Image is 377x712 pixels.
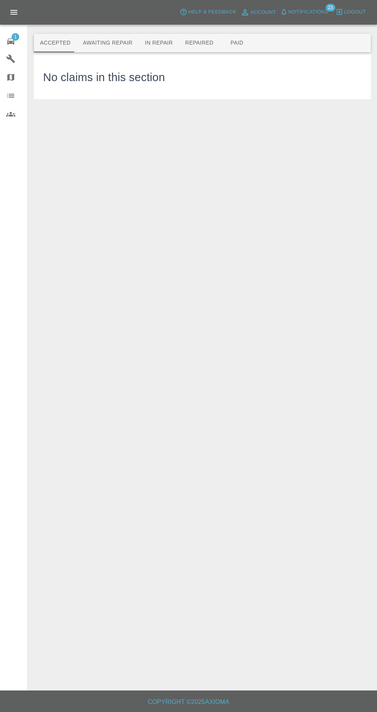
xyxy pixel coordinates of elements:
[178,6,238,18] button: Help & Feedback
[220,34,254,52] button: Paid
[344,8,366,17] span: Logout
[77,34,138,52] button: Awaiting Repair
[139,34,179,52] button: In Repair
[6,697,371,707] h6: Copyright © 2025 Axioma
[239,6,278,18] a: Account
[289,8,329,17] span: Notifications
[43,69,165,86] h3: No claims in this section
[325,4,335,12] span: 23
[34,34,77,52] button: Accepted
[188,8,236,17] span: Help & Feedback
[334,6,368,18] button: Logout
[5,3,23,22] button: Open drawer
[179,34,220,52] button: Repaired
[12,33,19,41] span: 1
[278,6,330,18] button: Notifications
[250,8,276,17] span: Account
